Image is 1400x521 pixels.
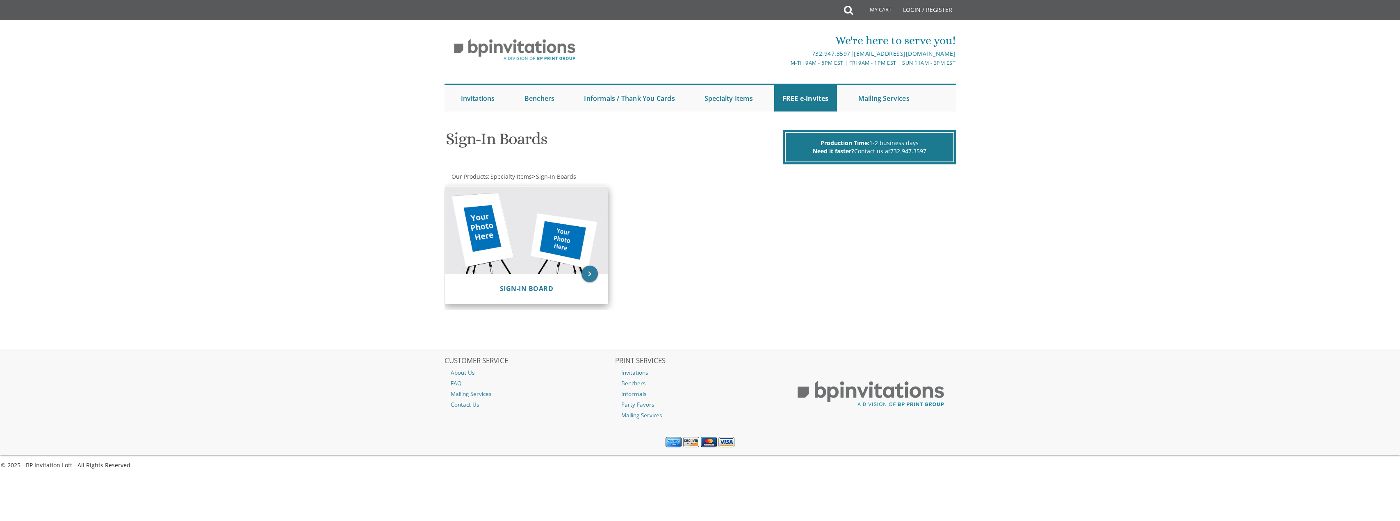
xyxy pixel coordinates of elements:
a: Benchers [615,378,785,389]
a: Mailing Services [850,85,918,111]
img: Visa [718,437,734,448]
a: Party Favors [615,399,785,410]
a: Sign-In Board [500,285,554,293]
a: keyboard_arrow_right [581,266,598,282]
div: M-Th 9am - 5pm EST | Fri 9am - 1pm EST | Sun 11am - 3pm EST [615,59,955,67]
a: Specialty Items [490,173,532,180]
h1: Sign-In Boards [446,130,780,154]
a: FREE e-Invites [774,85,837,111]
h2: PRINT SERVICES [615,357,785,365]
img: Sign-In Board [445,187,608,274]
div: 1-2 business days Contact us at [785,132,954,162]
img: BP Invitation Loft [445,33,585,67]
a: Invitations [453,85,503,111]
img: American Express [666,437,682,448]
a: About Us [445,367,614,378]
a: Contact Us [445,399,614,410]
a: My Cart [852,1,897,21]
a: Invitations [615,367,785,378]
span: Specialty Items [490,173,532,180]
a: Our Products [451,173,488,180]
span: > [532,173,576,180]
span: Sign-In Board [500,284,554,293]
a: Benchers [516,85,563,111]
span: Need it faster? [813,147,854,155]
a: Informals / Thank You Cards [576,85,683,111]
a: 732.947.3597 [812,50,850,57]
span: Sign-In Boards [536,173,576,180]
img: Discover [683,437,699,448]
a: [EMAIL_ADDRESS][DOMAIN_NAME] [854,50,955,57]
a: Mailing Services [615,410,785,421]
a: Sign-In Boards [535,173,576,180]
a: Informals [615,389,785,399]
div: | [615,49,955,59]
img: BP Print Group [786,373,956,414]
img: MasterCard [701,437,717,448]
a: 732.947.3597 [890,147,926,155]
div: : [445,173,700,181]
a: FAQ [445,378,614,389]
h2: CUSTOMER SERVICE [445,357,614,365]
div: We're here to serve you! [615,32,955,49]
a: Mailing Services [445,389,614,399]
a: Specialty Items [696,85,761,111]
span: Production Time: [821,139,869,147]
